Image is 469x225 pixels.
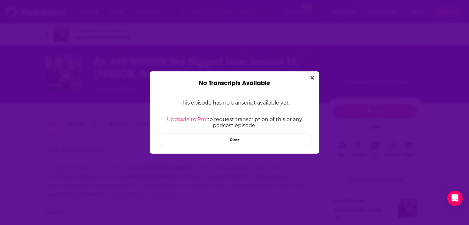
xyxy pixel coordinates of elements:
div: No Transcripts Available [150,71,319,87]
p: to request transcription of this or any podcast episode. [158,116,311,128]
p: This episode has no transcript available yet. [158,100,311,106]
button: Close [158,134,311,146]
div: Open Intercom Messenger [447,191,463,206]
span: Upgrade to Pro [167,116,206,122]
button: Close [308,74,316,82]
